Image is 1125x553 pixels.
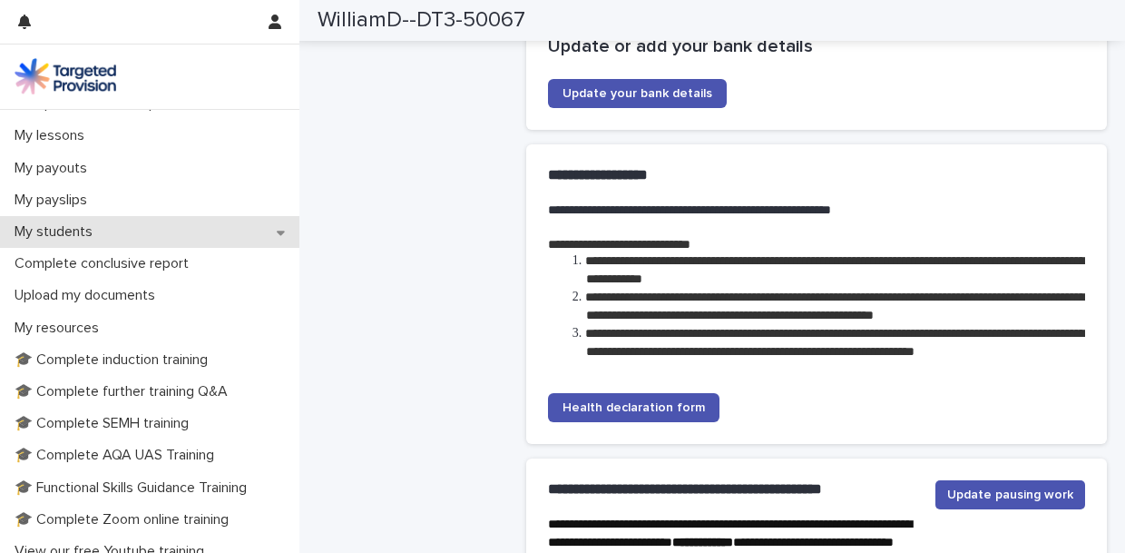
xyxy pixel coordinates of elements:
a: Health declaration form [548,393,719,422]
p: My resources [7,320,113,337]
p: Complete conclusive report [7,255,203,272]
h2: Update or add your bank details [548,35,1086,57]
p: My payslips [7,192,102,209]
p: Upload my documents [7,287,170,304]
p: 🎓 Complete Zoom online training [7,511,243,528]
span: Update pausing work [947,486,1073,504]
p: My students [7,223,107,241]
p: 🎓 Functional Skills Guidance Training [7,479,261,497]
p: My lessons [7,127,99,144]
button: Update pausing work [935,480,1085,509]
span: Update your bank details [562,87,712,100]
a: Update your bank details [548,79,727,108]
p: 🎓 Complete further training Q&A [7,383,242,400]
h2: WilliamD--DT3-50067 [318,7,525,34]
p: 🎓 Complete SEMH training [7,415,203,432]
p: My payouts [7,160,102,177]
span: Health declaration form [562,401,705,414]
p: 🎓 Complete induction training [7,351,222,369]
img: M5nRWzHhSzIhMunXDL62 [15,58,116,94]
p: 🎓 Complete AQA UAS Training [7,447,229,464]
